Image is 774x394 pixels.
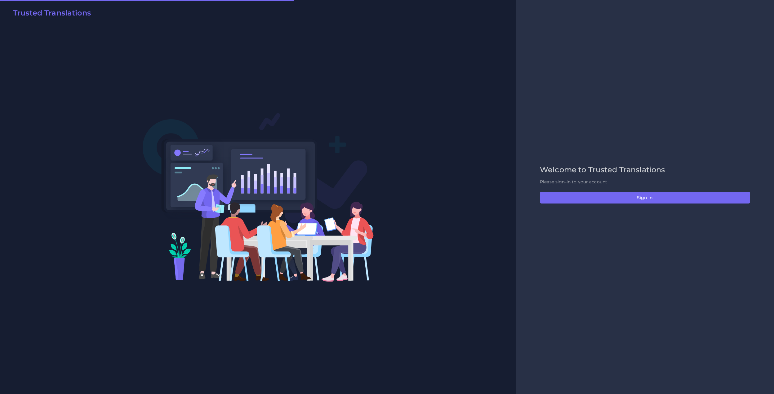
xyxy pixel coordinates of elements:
p: Please sign-in to your account [540,179,750,185]
a: Trusted Translations [9,9,91,20]
h2: Trusted Translations [13,9,91,18]
button: Sign in [540,192,750,204]
img: Login V2 [142,112,374,282]
h2: Welcome to Trusted Translations [540,165,750,174]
